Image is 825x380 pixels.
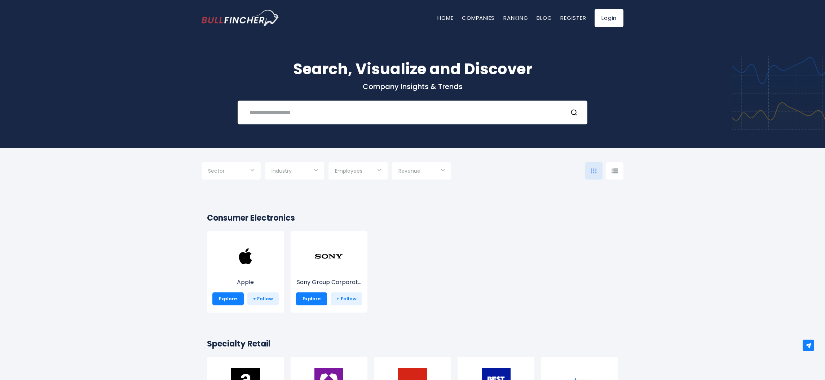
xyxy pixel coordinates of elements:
[202,10,279,26] a: Go to homepage
[335,168,362,174] span: Employees
[208,165,254,178] input: Selection
[296,255,362,287] a: Sony Group Corporat...
[272,165,318,178] input: Selection
[314,242,343,271] img: SONY.png
[398,168,420,174] span: Revenue
[503,14,528,22] a: Ranking
[212,292,244,305] a: Explore
[537,14,552,22] a: Blog
[296,292,327,305] a: Explore
[272,168,292,174] span: Industry
[570,108,580,117] button: Search
[212,278,279,287] p: Apple
[212,255,279,287] a: Apple
[202,82,623,91] p: Company Insights & Trends
[207,338,618,350] h2: Specialty Retail
[202,10,279,26] img: Bullfincher logo
[437,14,453,22] a: Home
[208,168,225,174] span: Sector
[335,165,381,178] input: Selection
[296,278,362,287] p: Sony Group Corporation
[591,168,597,173] img: icon-comp-grid.svg
[202,58,623,80] h1: Search, Visualize and Discover
[612,168,618,173] img: icon-comp-list-view.svg
[398,165,445,178] input: Selection
[231,242,260,271] img: AAPL.png
[560,14,586,22] a: Register
[207,212,618,224] h2: Consumer Electronics
[247,292,279,305] a: + Follow
[331,292,362,305] a: + Follow
[595,9,623,27] a: Login
[462,14,495,22] a: Companies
